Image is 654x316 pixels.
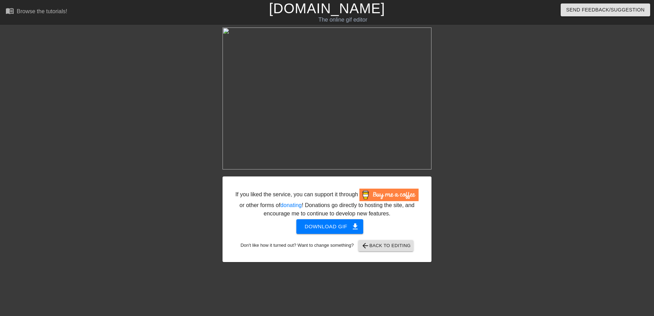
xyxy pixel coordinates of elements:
[359,189,419,201] img: Buy Me A Coffee
[233,240,421,251] div: Don't like how it turned out? Want to change something?
[6,7,67,17] a: Browse the tutorials!
[361,242,411,250] span: Back to Editing
[280,202,302,208] a: donating
[235,189,419,218] div: If you liked the service, you can support it through or other forms of ! Donations go directly to...
[223,27,431,169] img: YylLNIRv.gif
[358,240,414,251] button: Back to Editing
[305,222,355,231] span: Download gif
[561,3,650,16] button: Send Feedback/Suggestion
[291,223,364,229] a: Download gif
[296,219,364,234] button: Download gif
[566,6,645,14] span: Send Feedback/Suggestion
[221,16,464,24] div: The online gif editor
[269,1,385,16] a: [DOMAIN_NAME]
[17,8,67,14] div: Browse the tutorials!
[361,242,369,250] span: arrow_back
[351,222,359,231] span: get_app
[6,7,14,15] span: menu_book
